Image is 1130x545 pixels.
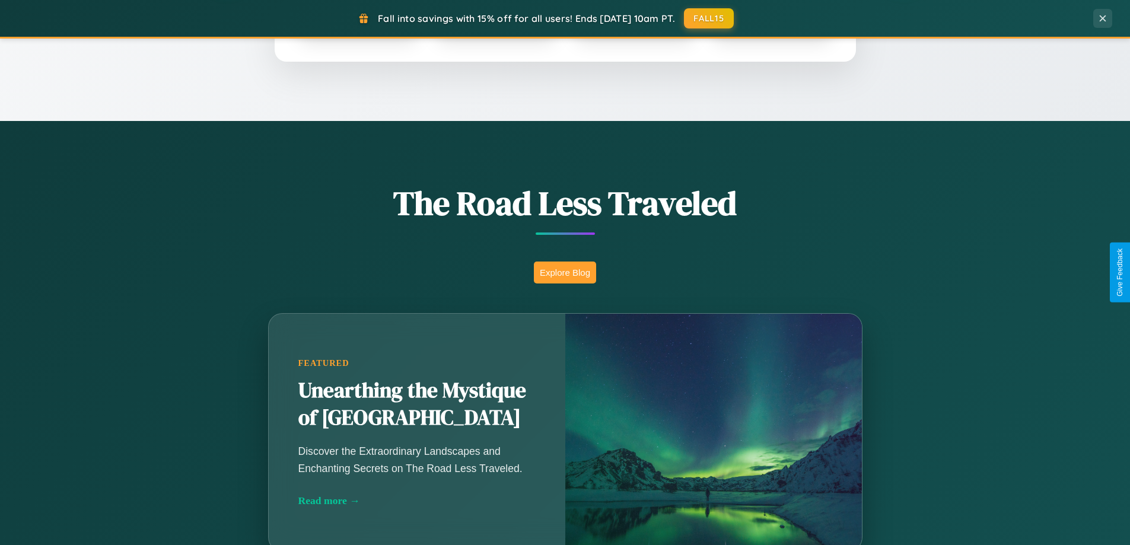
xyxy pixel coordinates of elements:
div: Read more → [298,495,536,507]
div: Give Feedback [1116,248,1124,297]
h2: Unearthing the Mystique of [GEOGRAPHIC_DATA] [298,377,536,432]
h1: The Road Less Traveled [209,180,921,226]
button: Explore Blog [534,262,596,283]
div: Featured [298,358,536,368]
span: Fall into savings with 15% off for all users! Ends [DATE] 10am PT. [378,12,675,24]
p: Discover the Extraordinary Landscapes and Enchanting Secrets on The Road Less Traveled. [298,443,536,476]
button: FALL15 [684,8,734,28]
